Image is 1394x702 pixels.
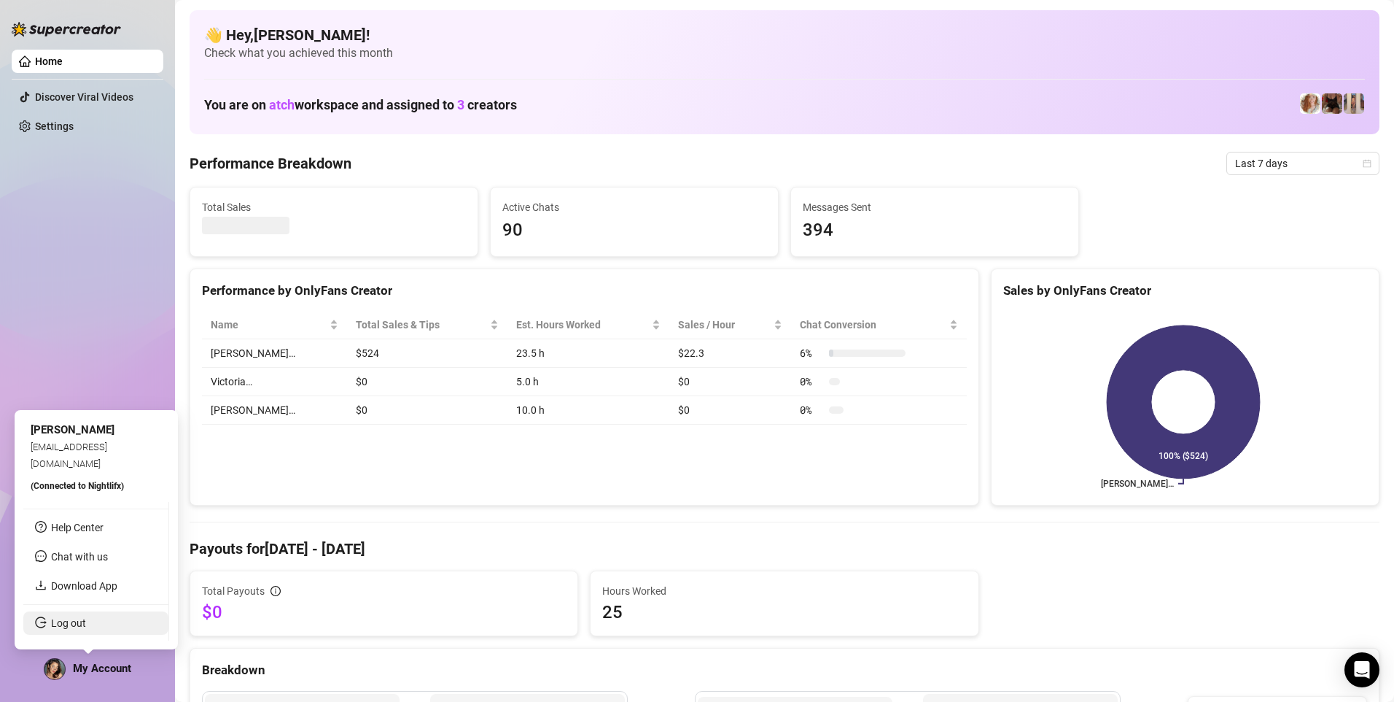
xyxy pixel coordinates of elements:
[202,601,566,624] span: $0
[1363,159,1371,168] span: calendar
[1101,479,1174,489] text: [PERSON_NAME]…
[516,317,649,333] div: Est. Hours Worked
[507,396,669,425] td: 10.0 h
[202,311,347,339] th: Name
[204,97,517,113] h1: You are on workspace and assigned to creators
[73,662,131,675] span: My Account
[51,551,108,563] span: Chat with us
[202,199,466,215] span: Total Sales
[31,423,114,436] span: [PERSON_NAME]
[35,91,133,103] a: Discover Viral Videos
[602,583,966,599] span: Hours Worked
[202,368,347,396] td: Victoria…
[270,586,281,596] span: info-circle
[23,612,168,635] li: Log out
[347,368,507,396] td: $0
[669,339,792,368] td: $22.3
[35,550,47,562] span: message
[51,617,86,629] a: Log out
[1300,93,1320,114] img: Amy Pond
[31,481,124,491] span: (Connected to Nightlifx )
[1235,153,1371,174] span: Last 7 days
[202,339,347,368] td: [PERSON_NAME]…
[347,396,507,425] td: $0
[202,583,265,599] span: Total Payouts
[347,311,507,339] th: Total Sales & Tips
[669,368,792,396] td: $0
[1322,93,1342,114] img: Lily Rhyia
[800,345,823,361] span: 6 %
[1003,281,1367,301] div: Sales by OnlyFans Creator
[211,317,327,333] span: Name
[202,660,1367,680] div: Breakdown
[190,153,351,174] h4: Performance Breakdown
[678,317,771,333] span: Sales / Hour
[356,317,487,333] span: Total Sales & Tips
[502,199,766,215] span: Active Chats
[35,55,63,67] a: Home
[12,22,121,36] img: logo-BBDzfeDw.svg
[800,374,823,390] span: 0 %
[35,120,74,132] a: Settings
[669,396,792,425] td: $0
[457,97,464,112] span: 3
[31,441,107,468] span: [EMAIL_ADDRESS][DOMAIN_NAME]
[1344,93,1364,114] img: Victoria
[202,281,967,301] div: Performance by OnlyFans Creator
[791,311,966,339] th: Chat Conversion
[202,396,347,425] td: [PERSON_NAME]…
[1344,652,1379,687] div: Open Intercom Messenger
[204,25,1365,45] h4: 👋 Hey, [PERSON_NAME] !
[507,339,669,368] td: 23.5 h
[51,580,117,592] a: Download App
[190,539,1379,559] h4: Payouts for [DATE] - [DATE]
[602,601,966,624] span: 25
[44,659,65,679] img: ACg8ocLTEvCt3hJ8QEEPNrLGI1uTCDR0WHey5DwPMw6CUD9JsDc62UQ=s96-c
[803,199,1067,215] span: Messages Sent
[51,522,104,533] a: Help Center
[204,45,1365,61] span: Check what you achieved this month
[507,368,669,396] td: 5.0 h
[502,217,766,244] span: 90
[803,217,1067,244] span: 394
[269,97,295,112] span: atch
[800,402,823,418] span: 0 %
[347,339,507,368] td: $524
[800,317,946,333] span: Chat Conversion
[669,311,792,339] th: Sales / Hour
